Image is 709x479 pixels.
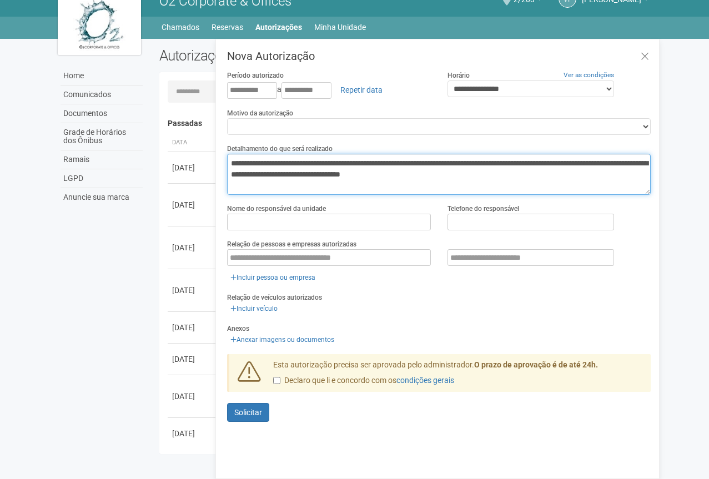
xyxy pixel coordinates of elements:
a: Chamados [162,19,199,35]
label: Período autorizado [227,70,284,80]
a: Reservas [212,19,243,35]
label: Detalhamento do que será realizado [227,144,333,154]
div: [DATE] [172,322,213,333]
th: Data [168,134,218,152]
button: Solicitar [227,403,269,422]
label: Declaro que li e concordo com os [273,375,454,386]
label: Horário [447,70,470,80]
label: Relação de pessoas e empresas autorizadas [227,239,356,249]
a: Grade de Horários dos Ônibus [61,123,143,150]
h3: Nova Autorização [227,51,651,62]
a: Ver as condições [564,71,614,79]
a: Incluir pessoa ou empresa [227,271,319,284]
div: [DATE] [172,428,213,439]
div: [DATE] [172,162,213,173]
div: [DATE] [172,285,213,296]
label: Anexos [227,324,249,334]
div: [DATE] [172,354,213,365]
h2: Autorizações [159,47,397,64]
label: Telefone do responsável [447,204,519,214]
a: Home [61,67,143,85]
div: [DATE] [172,391,213,402]
a: Autorizações [255,19,302,35]
a: Minha Unidade [314,19,366,35]
label: Relação de veículos autorizados [227,293,322,302]
a: Repetir data [333,80,390,99]
strong: O prazo de aprovação é de até 24h. [474,360,598,369]
h4: Passadas [168,119,643,128]
a: Documentos [61,104,143,123]
div: [DATE] [172,199,213,210]
div: [DATE] [172,242,213,253]
a: Anuncie sua marca [61,188,143,206]
label: Nome do responsável da unidade [227,204,326,214]
a: Comunicados [61,85,143,104]
a: Ramais [61,150,143,169]
div: a [227,80,431,99]
label: Motivo da autorização [227,108,293,118]
div: Esta autorização precisa ser aprovada pelo administrador. [265,360,651,392]
span: Solicitar [234,408,262,417]
a: Anexar imagens ou documentos [227,334,338,346]
a: LGPD [61,169,143,188]
a: Incluir veículo [227,302,281,315]
input: Declaro que li e concordo com oscondições gerais [273,377,280,384]
a: condições gerais [396,376,454,385]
